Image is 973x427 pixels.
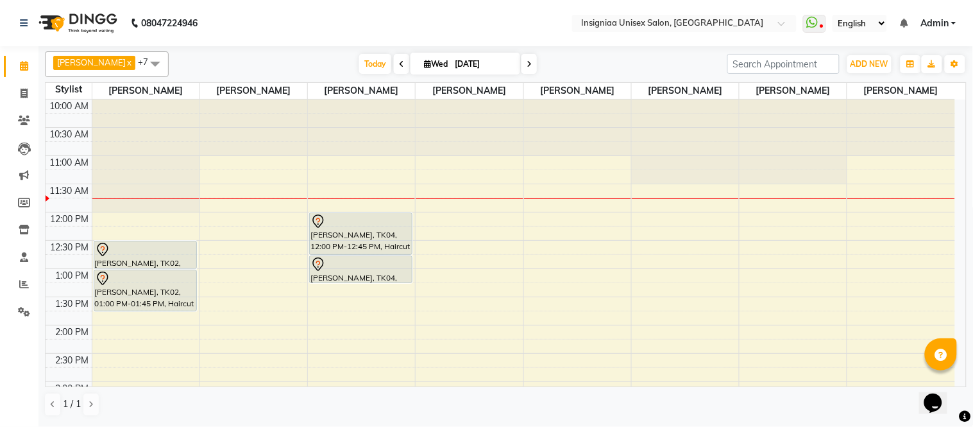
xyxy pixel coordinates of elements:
div: [PERSON_NAME], TK04, 12:00 PM-12:45 PM, Haircut [DEMOGRAPHIC_DATA] [310,213,412,254]
button: ADD NEW [847,55,892,73]
span: [PERSON_NAME] [632,83,739,99]
span: [PERSON_NAME] [847,83,955,99]
div: 3:00 PM [53,382,92,396]
span: [PERSON_NAME] [524,83,631,99]
div: [PERSON_NAME], TK04, 12:45 PM-01:15 PM, [PERSON_NAME] Trim & Crafting [310,256,412,283]
div: [PERSON_NAME], TK02, 01:00 PM-01:45 PM, Haircut Boys (12 years) [94,270,196,311]
div: 11:30 AM [47,184,92,198]
span: [PERSON_NAME] [57,57,126,67]
span: +7 [138,57,158,67]
iframe: chat widget [919,376,960,414]
span: [PERSON_NAME] [200,83,307,99]
div: 1:00 PM [53,269,92,283]
div: 1:30 PM [53,297,92,311]
div: 11:00 AM [47,156,92,170]
input: Search Appointment [727,54,840,74]
div: 10:30 AM [47,128,92,141]
span: [PERSON_NAME] [92,83,199,99]
div: [PERSON_NAME], TK02, 12:30 PM-01:00 PM, [PERSON_NAME] Trim & Crafting [94,241,196,268]
b: 08047224946 [141,5,198,41]
img: logo [33,5,121,41]
div: 12:30 PM [48,241,92,254]
span: Today [359,54,391,74]
div: 2:00 PM [53,326,92,339]
span: ADD NEW [850,59,888,69]
div: 10:00 AM [47,100,92,113]
span: Admin [920,17,949,30]
input: 2025-09-03 [451,55,515,74]
div: Stylist [46,83,92,96]
span: 1 / 1 [63,397,81,411]
span: Wed [421,59,451,69]
span: [PERSON_NAME] [416,83,523,99]
span: [PERSON_NAME] [740,83,847,99]
div: 12:00 PM [48,213,92,226]
div: 2:30 PM [53,354,92,367]
a: x [126,57,131,67]
span: [PERSON_NAME] [308,83,415,99]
